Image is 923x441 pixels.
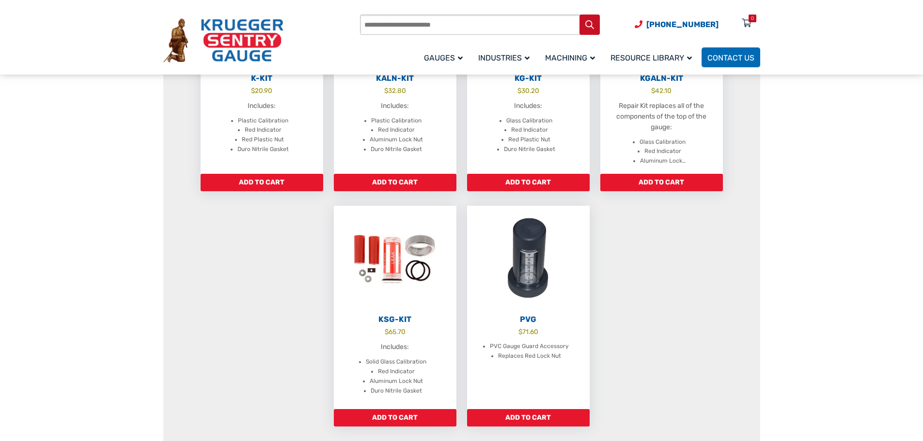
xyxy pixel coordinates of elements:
[201,174,323,191] a: Add to cart: “K-Kit”
[478,53,530,62] span: Industries
[467,315,590,324] h2: PVG
[418,46,472,69] a: Gauges
[490,342,569,351] li: PVC Gauge Guard Accessory
[384,87,406,94] bdi: 32.80
[651,87,655,94] span: $
[751,15,754,22] div: 0
[385,328,406,335] bdi: 65.70
[334,206,456,409] a: KSG-Kit $65.70 Includes: Solid Glass Calibration Red Indicator Aluminum Lock Nut Duro Nitrile Gasket
[251,87,255,94] span: $
[635,18,719,30] a: Phone Number (920) 434-8860
[640,156,686,166] li: Aluminum Lock…
[518,328,522,335] span: $
[334,74,456,83] h2: KALN-Kit
[378,367,415,377] li: Red Indicator
[385,328,389,335] span: $
[371,145,422,154] li: Duro Nitrile Gasket
[334,409,456,426] a: Add to cart: “KSG-Kit”
[334,174,456,191] a: Add to cart: “KALN-Kit”
[610,101,713,133] p: Repair Kit replaces all of the components of the top of the gauge:
[498,351,561,361] li: Replaces Red Lock Nut
[245,125,282,135] li: Red Indicator
[517,87,539,94] bdi: 30.20
[707,53,754,62] span: Contact Us
[334,315,456,324] h2: KSG-Kit
[370,135,423,145] li: Aluminum Lock Nut
[651,87,672,94] bdi: 42.10
[344,101,447,111] p: Includes:
[508,135,550,145] li: Red Plastic Nut
[371,386,422,396] li: Duro Nitrile Gasket
[640,137,686,147] li: Glass Calibration
[344,342,447,352] p: Includes:
[370,377,423,386] li: Aluminum Lock Nut
[371,116,422,126] li: Plastic Calibration
[702,47,760,67] a: Contact Us
[163,18,283,63] img: Krueger Sentry Gauge
[517,87,521,94] span: $
[506,116,552,126] li: Glass Calibration
[610,53,692,62] span: Resource Library
[467,206,590,312] img: PVG
[646,20,719,29] span: [PHONE_NUMBER]
[251,87,272,94] bdi: 20.90
[545,53,595,62] span: Machining
[539,46,605,69] a: Machining
[518,328,538,335] bdi: 71.60
[237,145,289,154] li: Duro Nitrile Gasket
[644,147,681,156] li: Red Indicator
[201,74,323,83] h2: K-Kit
[366,357,426,367] li: Solid Glass Calibration
[477,101,580,111] p: Includes:
[504,145,555,154] li: Duro Nitrile Gasket
[600,74,723,83] h2: KGALN-Kit
[605,46,702,69] a: Resource Library
[467,409,590,426] a: Add to cart: “PVG”
[242,135,284,145] li: Red Plastic Nut
[210,101,313,111] p: Includes:
[378,125,415,135] li: Red Indicator
[238,116,288,126] li: Plastic Calibration
[384,87,388,94] span: $
[467,174,590,191] a: Add to cart: “KG-Kit”
[600,174,723,191] a: Add to cart: “KGALN-Kit”
[472,46,539,69] a: Industries
[467,206,590,409] a: PVG $71.60 PVC Gauge Guard Accessory Replaces Red Lock Nut
[511,125,548,135] li: Red Indicator
[467,74,590,83] h2: KG-Kit
[424,53,463,62] span: Gauges
[334,206,456,312] img: KSG-Kit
